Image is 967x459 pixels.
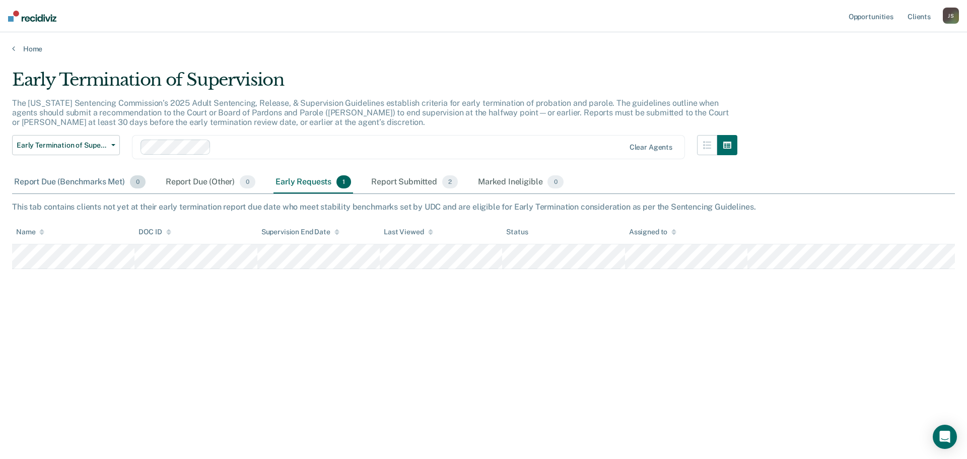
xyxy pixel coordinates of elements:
[16,228,44,236] div: Name
[12,70,737,98] div: Early Termination of Supervision
[8,11,56,22] img: Recidiviz
[164,171,257,193] div: Report Due (Other)0
[506,228,528,236] div: Status
[12,44,955,53] a: Home
[369,171,460,193] div: Report Submitted2
[261,228,339,236] div: Supervision End Date
[943,8,959,24] div: J S
[476,171,566,193] div: Marked Ineligible0
[336,175,351,188] span: 1
[630,143,672,152] div: Clear agents
[943,8,959,24] button: JS
[130,175,146,188] span: 0
[12,202,955,212] div: This tab contains clients not yet at their early termination report due date who meet stability b...
[629,228,676,236] div: Assigned to
[17,141,107,150] span: Early Termination of Supervision
[547,175,563,188] span: 0
[442,175,458,188] span: 2
[139,228,171,236] div: DOC ID
[12,98,729,127] p: The [US_STATE] Sentencing Commission’s 2025 Adult Sentencing, Release, & Supervision Guidelines e...
[12,171,148,193] div: Report Due (Benchmarks Met)0
[240,175,255,188] span: 0
[384,228,433,236] div: Last Viewed
[933,425,957,449] div: Open Intercom Messenger
[273,171,353,193] div: Early Requests1
[12,135,120,155] button: Early Termination of Supervision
